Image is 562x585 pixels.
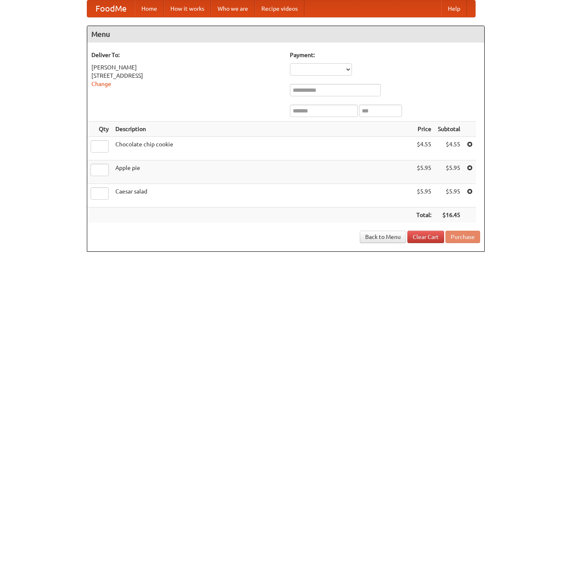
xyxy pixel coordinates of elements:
[413,122,435,137] th: Price
[435,122,464,137] th: Subtotal
[91,81,111,87] a: Change
[87,122,112,137] th: Qty
[360,231,406,243] a: Back to Menu
[87,0,135,17] a: FoodMe
[413,137,435,160] td: $4.55
[91,51,282,59] h5: Deliver To:
[164,0,211,17] a: How it works
[435,208,464,223] th: $16.45
[290,51,480,59] h5: Payment:
[87,26,484,43] h4: Menu
[445,231,480,243] button: Purchase
[413,184,435,208] td: $5.95
[91,63,282,72] div: [PERSON_NAME]
[413,208,435,223] th: Total:
[435,184,464,208] td: $5.95
[112,160,413,184] td: Apple pie
[441,0,467,17] a: Help
[112,184,413,208] td: Caesar salad
[91,72,282,80] div: [STREET_ADDRESS]
[135,0,164,17] a: Home
[112,122,413,137] th: Description
[413,160,435,184] td: $5.95
[435,160,464,184] td: $5.95
[255,0,304,17] a: Recipe videos
[112,137,413,160] td: Chocolate chip cookie
[407,231,444,243] a: Clear Cart
[435,137,464,160] td: $4.55
[211,0,255,17] a: Who we are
